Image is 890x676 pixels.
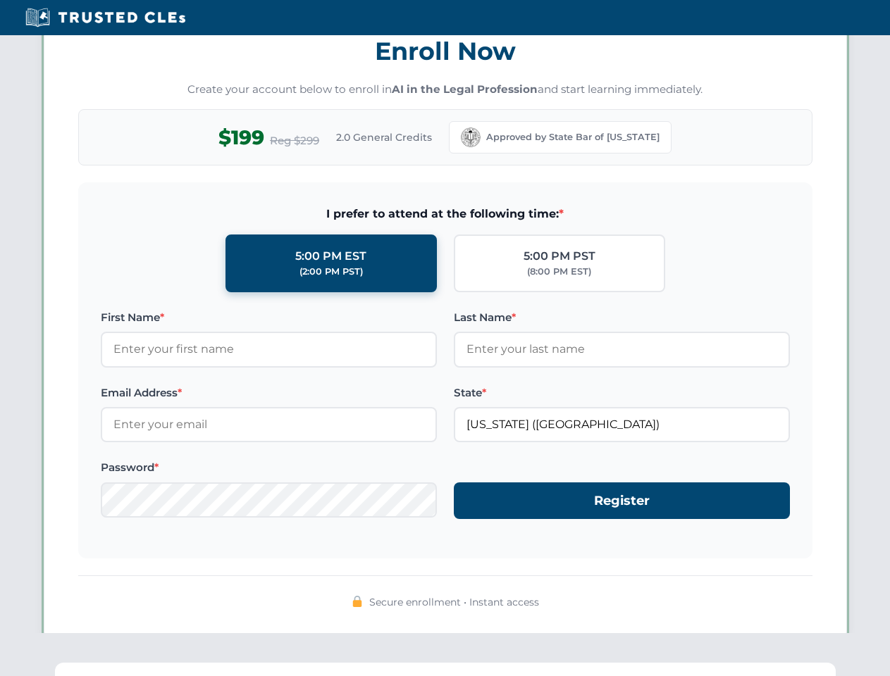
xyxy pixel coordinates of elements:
[78,82,812,98] p: Create your account below to enroll in and start learning immediately.
[299,265,363,279] div: (2:00 PM PST)
[454,309,790,326] label: Last Name
[295,247,366,265] div: 5:00 PM EST
[392,82,538,96] strong: AI in the Legal Profession
[101,332,437,367] input: Enter your first name
[486,130,660,144] span: Approved by State Bar of [US_STATE]
[270,132,319,149] span: Reg $299
[101,407,437,442] input: Enter your email
[218,122,264,154] span: $199
[461,127,481,147] img: California Bar
[21,7,190,28] img: Trusted CLEs
[101,205,790,223] span: I prefer to attend at the following time:
[101,384,437,401] label: Email Address
[101,309,437,326] label: First Name
[524,247,595,265] div: 5:00 PM PST
[78,29,812,73] h3: Enroll Now
[454,482,790,520] button: Register
[101,459,437,476] label: Password
[454,332,790,367] input: Enter your last name
[352,596,363,607] img: 🔒
[336,130,432,145] span: 2.0 General Credits
[369,594,539,610] span: Secure enrollment • Instant access
[454,384,790,401] label: State
[454,407,790,442] input: California (CA)
[527,265,591,279] div: (8:00 PM EST)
